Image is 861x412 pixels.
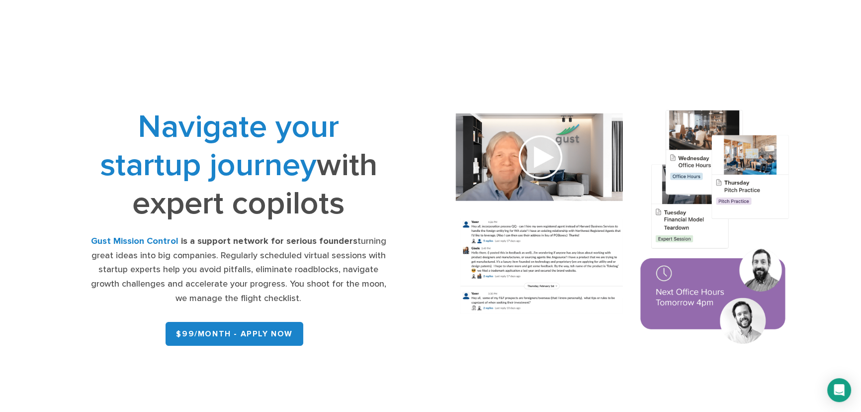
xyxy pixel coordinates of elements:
[827,378,851,402] div: Open Intercom Messenger
[91,234,386,306] div: turning great ideas into big companies. Regularly scheduled virtual sessions with startup experts...
[91,236,178,246] strong: Gust Mission Control
[91,107,386,222] h1: with expert copilots
[181,236,357,246] strong: is a support network for serious founders
[166,322,303,346] a: $99/month - APPLY NOW
[100,107,340,184] span: Navigate your startup journey
[438,97,807,361] img: Composition of calendar events, a video call presentation, and chat rooms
